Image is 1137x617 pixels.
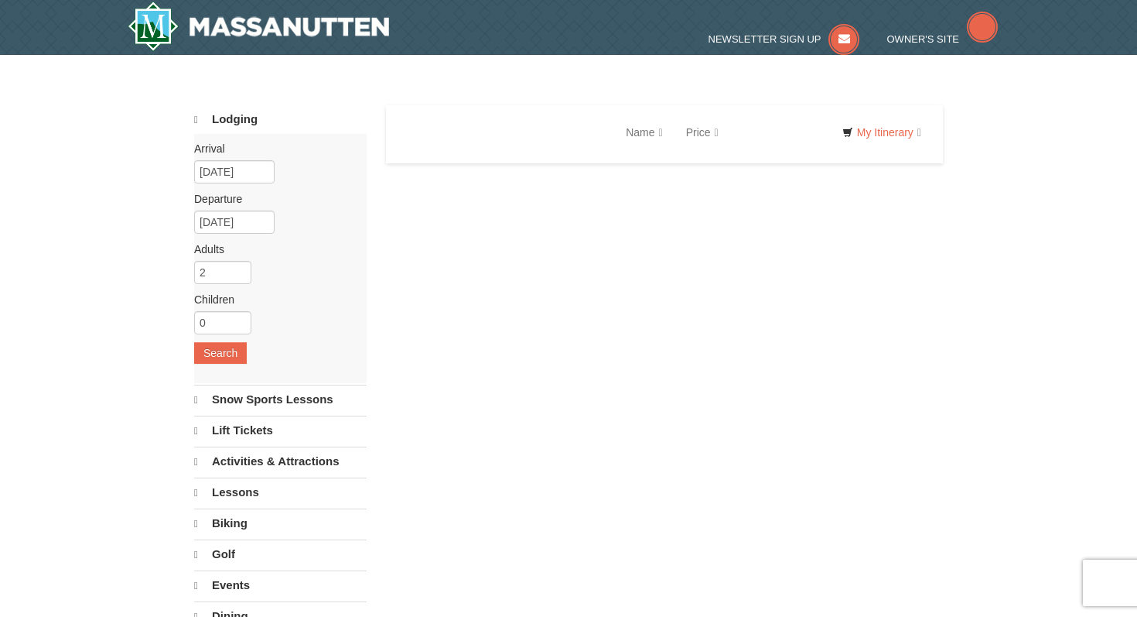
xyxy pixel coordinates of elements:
a: Owner's Site [887,33,999,45]
a: Lift Tickets [194,416,367,445]
label: Adults [194,242,355,257]
button: Search [194,342,247,364]
a: Lessons [194,478,367,507]
a: Name [614,117,674,148]
a: Snow Sports Lessons [194,385,367,414]
a: Biking [194,509,367,538]
a: Price [674,117,730,148]
img: Massanutten Resort Logo [128,2,389,51]
a: Golf [194,540,367,569]
label: Arrival [194,141,355,156]
a: My Itinerary [832,121,931,144]
a: Activities & Attractions [194,447,367,476]
a: Events [194,571,367,600]
label: Departure [194,191,355,207]
label: Children [194,292,355,307]
a: Newsletter Sign Up [708,33,860,45]
span: Newsletter Sign Up [708,33,821,45]
a: Massanutten Resort [128,2,389,51]
span: Owner's Site [887,33,960,45]
a: Lodging [194,105,367,134]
